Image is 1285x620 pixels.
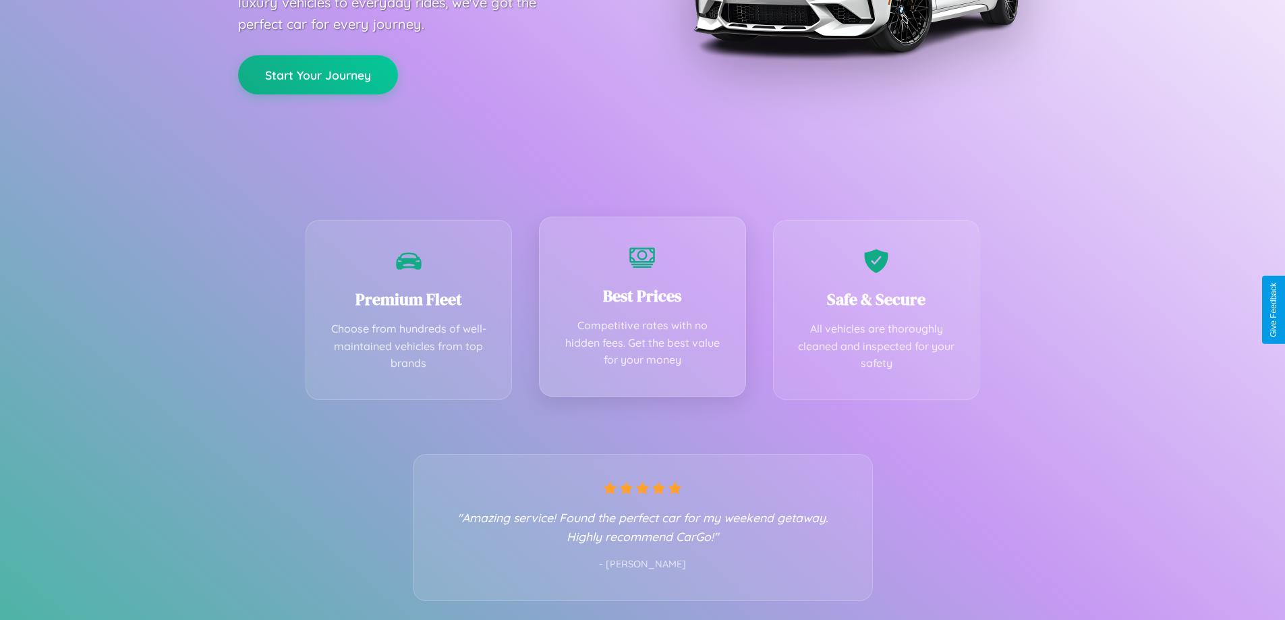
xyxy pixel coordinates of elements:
div: Give Feedback [1269,283,1278,337]
button: Start Your Journey [238,55,398,94]
p: Choose from hundreds of well-maintained vehicles from top brands [326,320,492,372]
h3: Best Prices [560,285,725,307]
p: - [PERSON_NAME] [440,556,845,573]
h3: Safe & Secure [794,288,959,310]
p: All vehicles are thoroughly cleaned and inspected for your safety [794,320,959,372]
p: Competitive rates with no hidden fees. Get the best value for your money [560,317,725,369]
p: "Amazing service! Found the perfect car for my weekend getaway. Highly recommend CarGo!" [440,508,845,546]
h3: Premium Fleet [326,288,492,310]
